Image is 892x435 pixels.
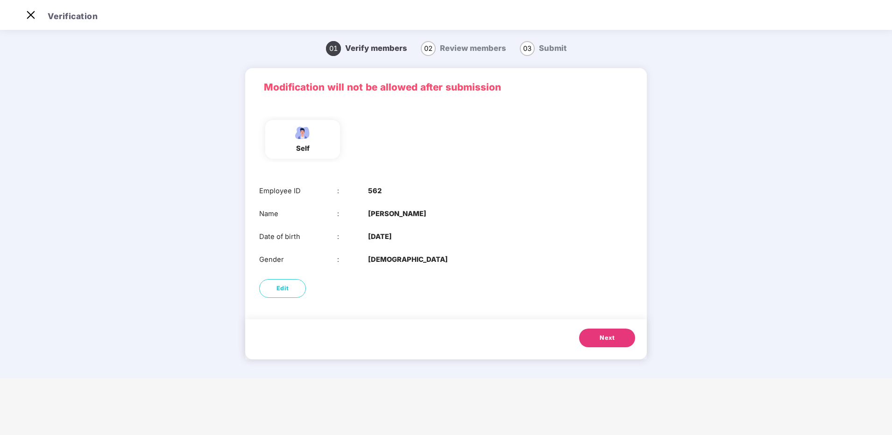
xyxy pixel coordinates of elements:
[421,41,436,56] span: 02
[259,279,306,298] button: Edit
[259,254,337,265] div: Gender
[259,209,337,219] div: Name
[520,41,535,56] span: 03
[259,186,337,196] div: Employee ID
[579,329,635,347] button: Next
[368,186,382,196] b: 562
[259,232,337,242] div: Date of birth
[440,43,506,53] span: Review members
[368,209,426,219] b: [PERSON_NAME]
[345,43,407,53] span: Verify members
[291,125,314,141] img: svg+xml;base64,PHN2ZyBpZD0iRW1wbG95ZWVfbWFsZSIgeG1sbnM9Imh0dHA6Ly93d3cudzMub3JnLzIwMDAvc3ZnIiB3aW...
[326,41,341,56] span: 01
[337,209,368,219] div: :
[276,284,289,293] span: Edit
[264,80,628,95] p: Modification will not be allowed after submission
[368,232,392,242] b: [DATE]
[337,232,368,242] div: :
[337,254,368,265] div: :
[337,186,368,196] div: :
[368,254,448,265] b: [DEMOGRAPHIC_DATA]
[600,333,615,343] span: Next
[539,43,566,53] span: Submit
[291,143,314,154] div: self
